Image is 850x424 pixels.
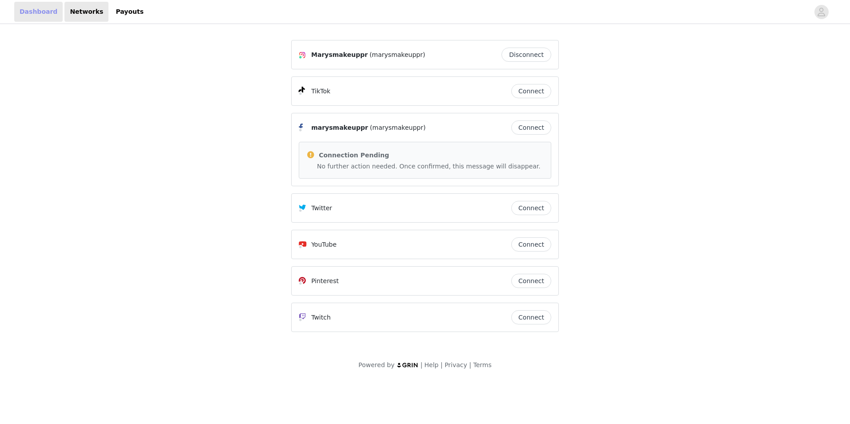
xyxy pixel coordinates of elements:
[397,362,419,368] img: logo
[311,313,331,322] p: Twitch
[369,50,425,60] span: (marysmakeuppr)
[511,310,551,324] button: Connect
[370,123,425,132] span: (marysmakeuppr)
[311,240,337,249] p: YouTube
[64,2,108,22] a: Networks
[511,120,551,135] button: Connect
[311,87,330,96] p: TikTok
[319,152,389,159] span: Connection Pending
[358,361,394,368] span: Powered by
[469,361,471,368] span: |
[110,2,149,22] a: Payouts
[311,276,339,286] p: Pinterest
[445,361,467,368] a: Privacy
[317,162,544,171] p: No further action needed. Once confirmed, this message will disappear.
[311,50,368,60] span: Marysmakeuppr
[299,52,306,59] img: Instagram Icon
[501,48,551,62] button: Disconnect
[511,237,551,252] button: Connect
[421,361,423,368] span: |
[441,361,443,368] span: |
[817,5,826,19] div: avatar
[473,361,491,368] a: Terms
[311,204,332,213] p: Twitter
[511,274,551,288] button: Connect
[425,361,439,368] a: Help
[311,123,368,132] span: marysmakeuppr
[511,84,551,98] button: Connect
[511,201,551,215] button: Connect
[14,2,63,22] a: Dashboard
